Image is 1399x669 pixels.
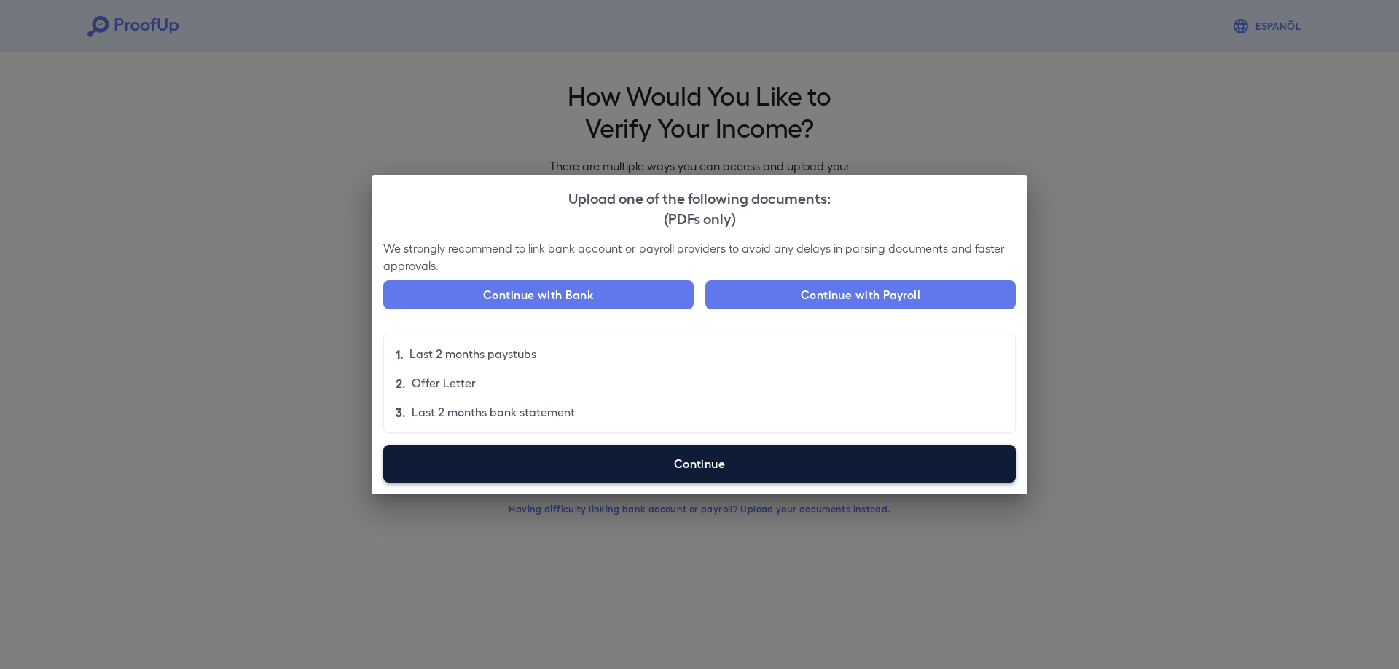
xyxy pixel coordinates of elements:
label: Continue [383,445,1016,483]
p: 1. [396,345,404,363]
div: (PDFs only) [383,207,1016,228]
p: We strongly recommend to link bank account or payroll providers to avoid any delays in parsing do... [383,240,1016,274]
h2: Upload one of the following documents: [372,175,1027,240]
button: Continue with Bank [383,280,694,309]
button: Continue with Payroll [705,280,1016,309]
p: Last 2 months paystubs [409,345,536,363]
p: 3. [396,403,406,421]
p: 2. [396,374,406,392]
p: Offer Letter [412,374,476,392]
p: Last 2 months bank statement [412,403,575,421]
